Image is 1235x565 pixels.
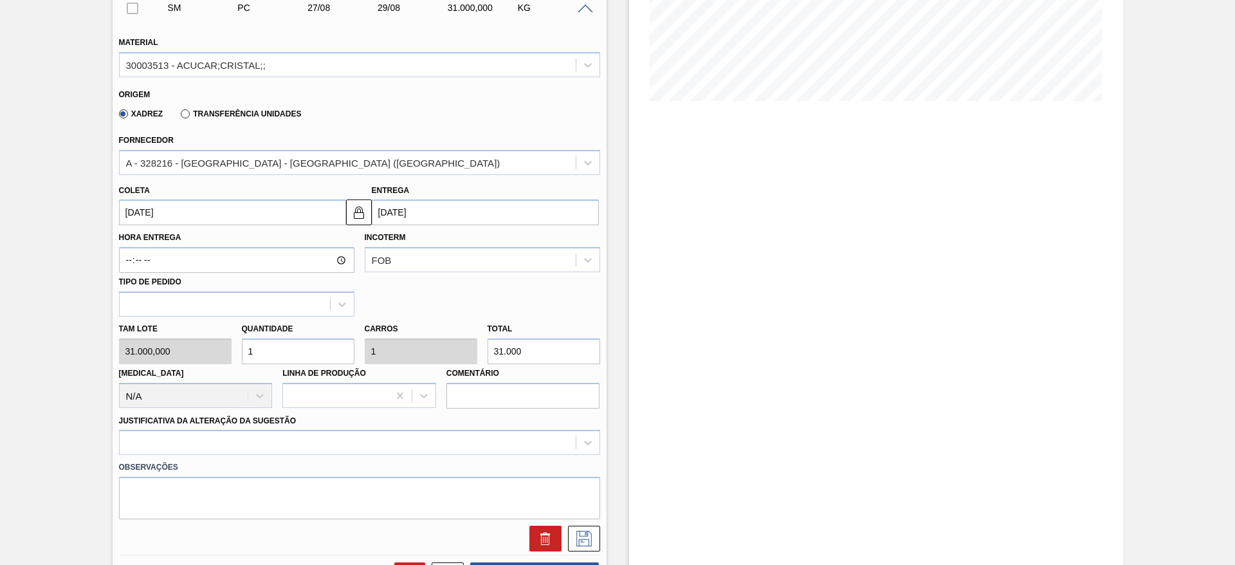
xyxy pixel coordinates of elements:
label: Coleta [119,186,150,195]
label: Origem [119,90,151,99]
label: Justificativa da Alteração da Sugestão [119,416,297,425]
div: Sugestão Manual [165,3,242,13]
label: Total [488,324,513,333]
div: 27/08/2025 [304,3,382,13]
div: Pedido de Compra [234,3,312,13]
label: Xadrez [119,109,163,118]
div: FOB [372,255,392,266]
label: Fornecedor [119,136,174,145]
label: [MEDICAL_DATA] [119,369,184,378]
input: dd/mm/yyyy [119,199,346,225]
label: Linha de Produção [282,369,366,378]
label: Incoterm [365,233,406,242]
div: Excluir Sugestão [523,526,562,551]
label: Comentário [446,364,600,383]
button: locked [346,199,372,225]
div: 29/08/2025 [374,3,452,13]
input: dd/mm/yyyy [372,199,599,225]
label: Tipo de pedido [119,277,181,286]
label: Transferência Unidades [181,109,301,118]
label: Entrega [372,186,410,195]
label: Quantidade [242,324,293,333]
div: 30003513 - ACUCAR;CRISTAL;; [126,59,266,70]
div: 31.000,000 [444,3,522,13]
label: Carros [365,324,398,333]
div: Salvar Sugestão [562,526,600,551]
label: Hora Entrega [119,228,354,247]
label: Observações [119,458,600,477]
label: Material [119,38,158,47]
img: locked [351,205,367,220]
label: Tam lote [119,320,232,338]
div: A - 328216 - [GEOGRAPHIC_DATA] - [GEOGRAPHIC_DATA] ([GEOGRAPHIC_DATA]) [126,157,500,168]
div: KG [515,3,592,13]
